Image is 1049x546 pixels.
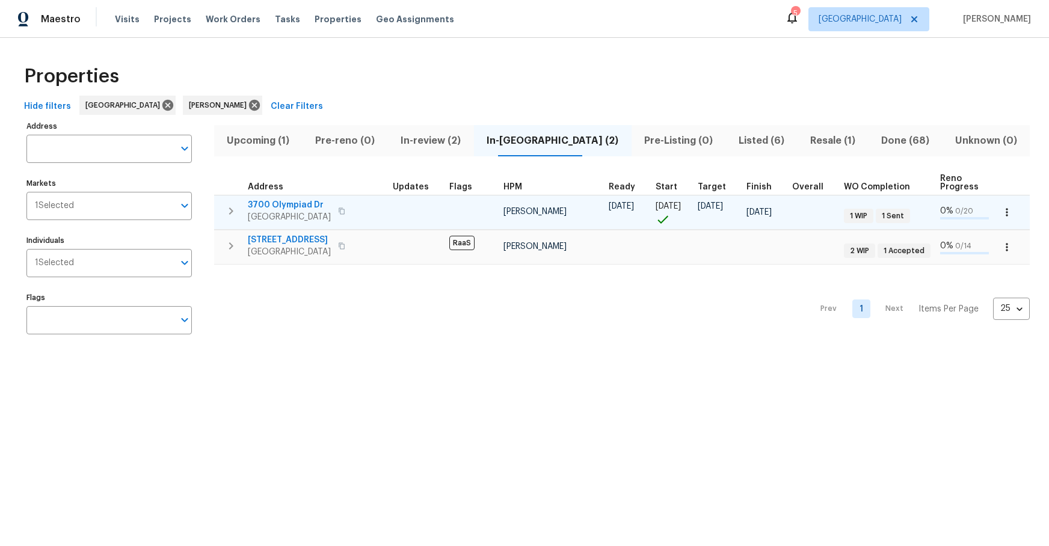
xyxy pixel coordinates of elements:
button: Open [176,311,193,328]
span: WO Completion [844,183,910,191]
div: Earliest renovation start date (first business day after COE or Checkout) [609,183,646,191]
span: Tasks [275,15,300,23]
span: Start [656,183,677,191]
span: [GEOGRAPHIC_DATA] [248,211,331,223]
span: Flags [449,183,472,191]
div: Projected renovation finish date [746,183,783,191]
label: Flags [26,294,192,301]
span: Properties [315,13,361,25]
span: Resale (1) [804,132,861,149]
span: 0 / 14 [955,242,971,250]
p: Items Per Page [918,303,979,315]
span: 2 WIP [845,246,874,256]
label: Individuals [26,237,192,244]
span: Hide filters [24,99,71,114]
span: Address [248,183,283,191]
div: 25 [993,293,1030,324]
button: Hide filters [19,96,76,118]
div: 5 [791,7,799,19]
span: Pre-Listing (0) [639,132,719,149]
a: Goto page 1 [852,299,870,318]
span: Upcoming (1) [221,132,295,149]
div: Actual renovation start date [656,183,688,191]
div: [PERSON_NAME] [183,96,262,115]
label: Markets [26,180,192,187]
div: Days past target finish date [792,183,834,191]
span: 0 / 20 [955,207,973,215]
nav: Pagination Navigation [809,272,1030,346]
span: Properties [24,70,119,82]
span: 1 Selected [35,201,74,211]
span: [PERSON_NAME] [503,207,567,216]
span: [GEOGRAPHIC_DATA] [819,13,902,25]
span: Listed (6) [733,132,790,149]
span: Work Orders [206,13,260,25]
div: [GEOGRAPHIC_DATA] [79,96,176,115]
button: Open [176,140,193,157]
label: Address [26,123,192,130]
span: Done (68) [875,132,935,149]
span: [GEOGRAPHIC_DATA] [248,246,331,258]
span: Unknown (0) [949,132,1023,149]
span: HPM [503,183,522,191]
span: 1 Selected [35,258,74,268]
span: [DATE] [656,202,681,210]
span: Target [698,183,726,191]
span: Clear Filters [271,99,323,114]
span: [STREET_ADDRESS] [248,234,331,246]
span: [PERSON_NAME] [503,242,567,251]
button: Clear Filters [266,96,328,118]
span: Maestro [41,13,81,25]
span: [PERSON_NAME] [189,99,251,111]
span: [DATE] [698,202,723,210]
span: Pre-reno (0) [310,132,381,149]
span: [DATE] [609,202,634,210]
span: Ready [609,183,635,191]
span: 0 % [940,207,953,215]
span: Geo Assignments [376,13,454,25]
button: Open [176,197,193,214]
span: Reno Progress [940,174,979,191]
span: 1 Sent [877,211,909,221]
span: Overall [792,183,823,191]
span: RaaS [449,236,475,250]
span: 1 Accepted [879,246,929,256]
span: Projects [154,13,191,25]
span: 0 % [940,242,953,250]
div: Target renovation project end date [698,183,737,191]
span: [GEOGRAPHIC_DATA] [85,99,165,111]
span: 3700 Olympiad Dr [248,199,331,211]
span: [PERSON_NAME] [958,13,1031,25]
span: [DATE] [746,208,772,216]
span: 1 WIP [845,211,872,221]
span: Finish [746,183,772,191]
td: Project started on time [651,195,693,229]
span: In-review (2) [395,132,467,149]
span: Visits [115,13,140,25]
span: Updates [393,183,429,191]
button: Open [176,254,193,271]
span: In-[GEOGRAPHIC_DATA] (2) [481,132,624,149]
